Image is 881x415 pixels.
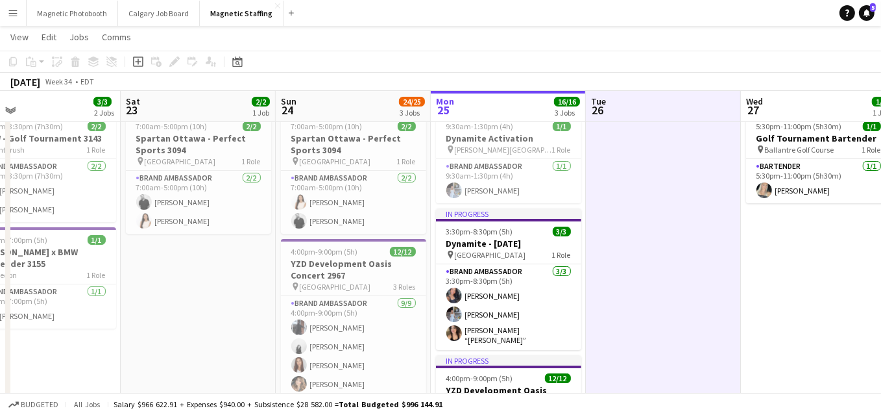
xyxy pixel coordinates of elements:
span: Total Budgeted $996 144.91 [339,399,442,409]
a: Edit [36,29,62,45]
span: View [10,31,29,43]
div: EDT [80,77,94,86]
div: Salary $966 622.91 + Expenses $940.00 + Subsistence $28 582.00 = [114,399,442,409]
button: Magnetic Photobooth [27,1,118,26]
a: Jobs [64,29,94,45]
div: [DATE] [10,75,40,88]
button: Calgary Job Board [118,1,200,26]
span: All jobs [71,399,103,409]
span: Edit [42,31,56,43]
a: Comms [97,29,136,45]
button: Magnetic Staffing [200,1,284,26]
button: Budgeted [6,397,60,412]
span: Jobs [69,31,89,43]
span: Comms [102,31,131,43]
span: Budgeted [21,400,58,409]
span: 5 [870,3,876,12]
a: 5 [859,5,875,21]
a: View [5,29,34,45]
span: Week 34 [43,77,75,86]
